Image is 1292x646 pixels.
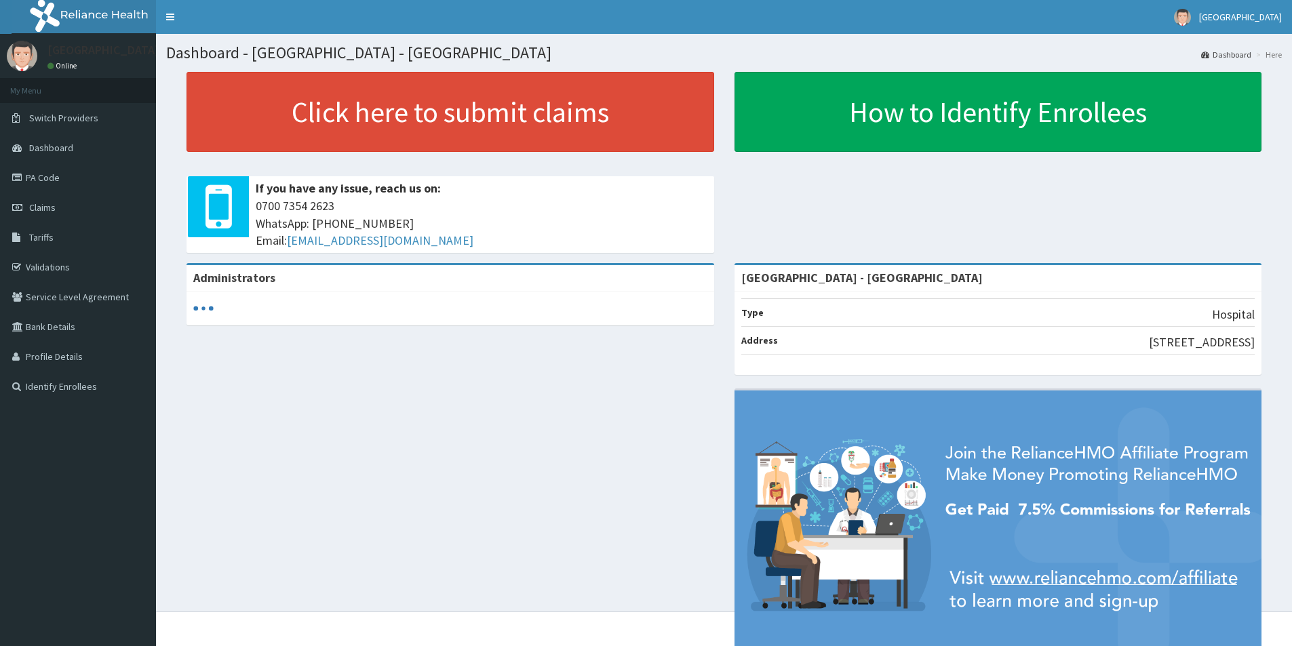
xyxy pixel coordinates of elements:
[7,41,37,71] img: User Image
[29,201,56,214] span: Claims
[1174,9,1191,26] img: User Image
[1199,11,1282,23] span: [GEOGRAPHIC_DATA]
[1253,49,1282,60] li: Here
[735,72,1262,152] a: How to Identify Enrollees
[193,270,275,285] b: Administrators
[741,270,983,285] strong: [GEOGRAPHIC_DATA] - [GEOGRAPHIC_DATA]
[29,142,73,154] span: Dashboard
[29,231,54,243] span: Tariffs
[741,306,764,319] b: Type
[47,61,80,70] a: Online
[741,334,778,346] b: Address
[287,233,473,248] a: [EMAIL_ADDRESS][DOMAIN_NAME]
[256,197,707,249] span: 0700 7354 2623 WhatsApp: [PHONE_NUMBER] Email:
[47,44,159,56] p: [GEOGRAPHIC_DATA]
[1212,306,1255,323] p: Hospital
[29,112,98,124] span: Switch Providers
[256,180,441,196] b: If you have any issue, reach us on:
[193,298,214,319] svg: audio-loading
[166,44,1282,62] h1: Dashboard - [GEOGRAPHIC_DATA] - [GEOGRAPHIC_DATA]
[187,72,714,152] a: Click here to submit claims
[1201,49,1251,60] a: Dashboard
[1149,334,1255,351] p: [STREET_ADDRESS]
